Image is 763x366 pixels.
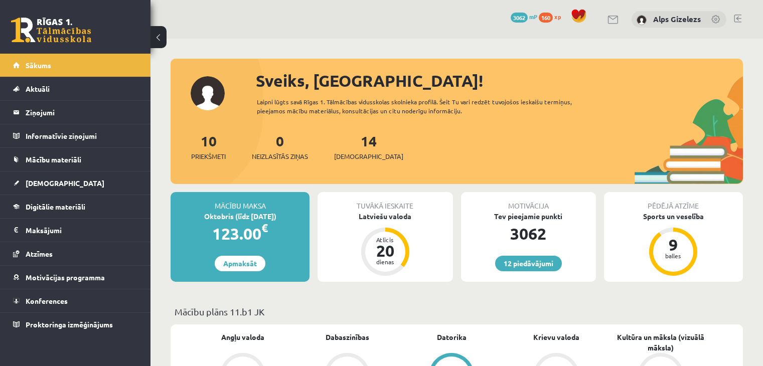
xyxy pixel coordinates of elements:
div: Sports un veselība [604,211,743,222]
span: Priekšmeti [191,151,226,161]
a: Dabaszinības [326,332,369,342]
span: Proktoringa izmēģinājums [26,320,113,329]
div: Tev pieejamie punkti [461,211,596,222]
a: Krievu valoda [533,332,579,342]
span: 160 [539,13,553,23]
span: € [261,221,268,235]
a: Digitālie materiāli [13,195,138,218]
legend: Ziņojumi [26,101,138,124]
a: Ziņojumi [13,101,138,124]
span: mP [529,13,537,21]
legend: Maksājumi [26,219,138,242]
legend: Informatīvie ziņojumi [26,124,138,147]
a: 0Neizlasītās ziņas [252,132,308,161]
div: 3062 [461,222,596,246]
div: Pēdējā atzīme [604,192,743,211]
a: Mācību materiāli [13,148,138,171]
div: 9 [658,237,688,253]
span: Neizlasītās ziņas [252,151,308,161]
a: Angļu valoda [221,332,264,342]
a: Motivācijas programma [13,266,138,289]
a: Alps Gizelezs [653,14,701,24]
a: 14[DEMOGRAPHIC_DATA] [334,132,403,161]
a: Rīgas 1. Tālmācības vidusskola [11,18,91,43]
p: Mācību plāns 11.b1 JK [175,305,739,318]
div: Mācību maksa [171,192,310,211]
span: Digitālie materiāli [26,202,85,211]
a: Kultūra un māksla (vizuālā māksla) [608,332,713,353]
a: 3062 mP [511,13,537,21]
a: Informatīvie ziņojumi [13,124,138,147]
img: Alps Gizelezs [637,15,647,25]
a: Sports un veselība 9 balles [604,211,743,277]
a: 10Priekšmeti [191,132,226,161]
span: [DEMOGRAPHIC_DATA] [26,178,104,188]
div: balles [658,253,688,259]
span: [DEMOGRAPHIC_DATA] [334,151,403,161]
div: Latviešu valoda [318,211,452,222]
a: 160 xp [539,13,566,21]
a: Aktuāli [13,77,138,100]
div: Motivācija [461,192,596,211]
span: Sākums [26,61,51,70]
a: Latviešu valoda Atlicis 20 dienas [318,211,452,277]
div: Atlicis [370,237,400,243]
span: xp [554,13,561,21]
a: Datorika [437,332,467,342]
a: [DEMOGRAPHIC_DATA] [13,171,138,195]
a: Proktoringa izmēģinājums [13,313,138,336]
div: 20 [370,243,400,259]
span: Motivācijas programma [26,273,105,282]
div: Tuvākā ieskaite [318,192,452,211]
span: 3062 [511,13,528,23]
span: Aktuāli [26,84,50,93]
div: Laipni lūgts savā Rīgas 1. Tālmācības vidusskolas skolnieka profilā. Šeit Tu vari redzēt tuvojošo... [257,97,600,115]
a: Atzīmes [13,242,138,265]
div: Oktobris (līdz [DATE]) [171,211,310,222]
div: Sveiks, [GEOGRAPHIC_DATA]! [256,69,743,93]
div: 123.00 [171,222,310,246]
div: dienas [370,259,400,265]
a: Sākums [13,54,138,77]
a: 12 piedāvājumi [495,256,562,271]
a: Apmaksāt [215,256,265,271]
a: Maksājumi [13,219,138,242]
span: Mācību materiāli [26,155,81,164]
span: Atzīmes [26,249,53,258]
span: Konferences [26,296,68,305]
a: Konferences [13,289,138,312]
